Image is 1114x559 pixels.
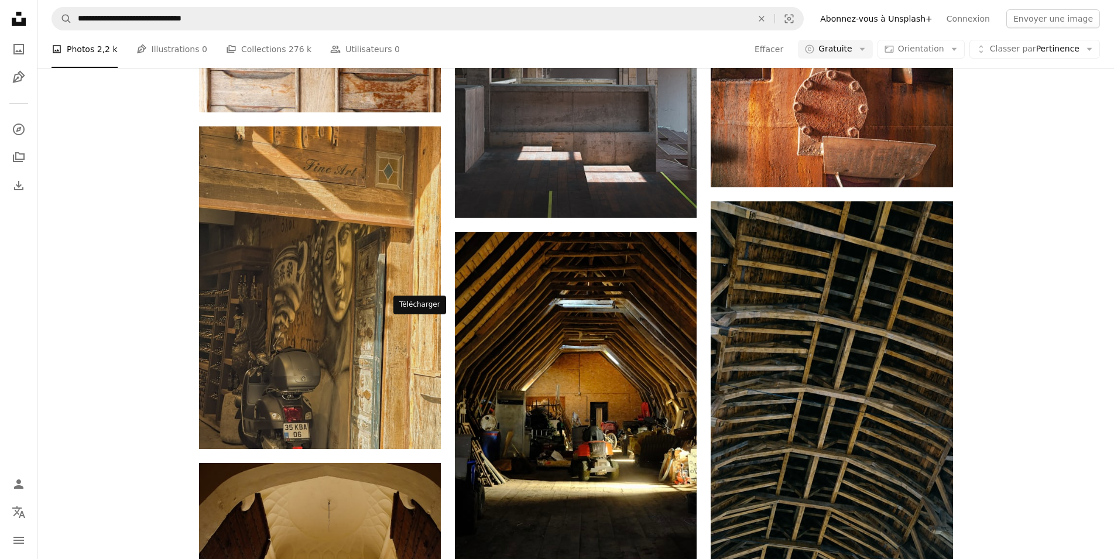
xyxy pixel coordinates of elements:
[226,30,311,68] a: Collections 276 k
[711,378,952,388] a: Une structure en bois avec de nombreuses poutres
[289,43,311,56] span: 276 k
[52,8,72,30] button: Rechercher sur Unsplash
[330,30,400,68] a: Utilisateurs 0
[818,43,852,55] span: Gratuite
[199,548,441,559] a: une porte avec une horloge sur le côté
[711,26,952,187] img: Machines industrielles en métal rouillé avec boulons
[136,30,207,68] a: Illustrations 0
[52,7,804,30] form: Rechercher des visuels sur tout le site
[7,500,30,524] button: Langue
[7,66,30,89] a: Illustrations
[990,43,1079,55] span: Pertinence
[7,529,30,552] button: Menu
[7,37,30,61] a: Photos
[798,40,873,59] button: Gratuite
[775,8,803,30] button: Recherche de visuels
[813,9,940,28] a: Abonnez-vous à Unsplash+
[393,296,446,314] div: Télécharger
[202,43,207,56] span: 0
[749,8,774,30] button: Effacer
[1006,9,1100,28] button: Envoyer une image
[395,43,400,56] span: 0
[878,40,965,59] button: Orientation
[754,40,784,59] button: Effacer
[7,7,30,33] a: Accueil — Unsplash
[940,9,997,28] a: Connexion
[898,44,944,53] span: Orientation
[199,126,441,449] img: Un scooter garé dans un garage avec une fresque murale
[969,40,1100,59] button: Classer parPertinence
[455,402,697,412] a: Un grenier rempli d’objets stockés est visible.
[199,282,441,293] a: Un scooter garé dans un garage avec une fresque murale
[990,44,1036,53] span: Classer par
[7,472,30,496] a: Connexion / S’inscrire
[7,174,30,197] a: Historique de téléchargement
[7,118,30,141] a: Explorer
[7,146,30,169] a: Collections
[711,101,952,112] a: Machines industrielles en métal rouillé avec boulons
